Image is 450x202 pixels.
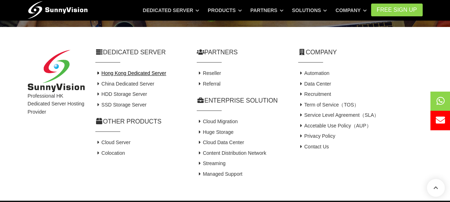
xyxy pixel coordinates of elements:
[298,133,335,139] a: Privacy Policy
[250,4,284,17] a: Partners
[197,70,221,76] a: Reseller
[298,91,331,97] a: Recruitment
[197,140,244,145] a: Cloud Data Center
[95,102,147,108] a: SSD Storage Server
[95,48,186,57] h2: Dedicated Server
[197,81,221,87] a: Referral
[335,4,367,17] a: Company
[95,81,154,87] a: China Dedicated Server
[28,50,85,92] img: SunnyVision Limited
[197,119,238,124] a: Cloud Migration
[298,48,423,57] h2: Company
[95,150,125,156] a: Colocation
[197,171,243,177] a: Managed Support
[197,96,287,105] h2: Enterprise Solution
[143,4,199,17] a: Dedicated Server
[298,144,329,149] a: Contact Us
[197,129,234,135] a: Huge Storage
[95,70,166,76] a: Hong Kong Dedicated Server
[298,70,329,76] a: Automation
[298,112,379,118] a: Service Level Agreement（SLA）
[197,48,287,57] h2: Partners
[197,160,226,166] a: Streaming
[95,117,186,126] h2: Other Products
[22,50,90,179] div: Professional HK Dedicated Server Hosting Provider
[95,140,131,145] a: Cloud Server
[298,81,331,87] a: Data Center
[208,4,242,17] a: Products
[298,102,359,108] a: Term of Service（TOS）
[292,4,327,17] a: Solutions
[371,4,423,16] a: FREE Sign Up
[298,123,371,129] a: Accetable Use Policy（AUP）
[95,91,147,97] a: HDD Storage Server
[197,150,266,156] a: Content Distribution Network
